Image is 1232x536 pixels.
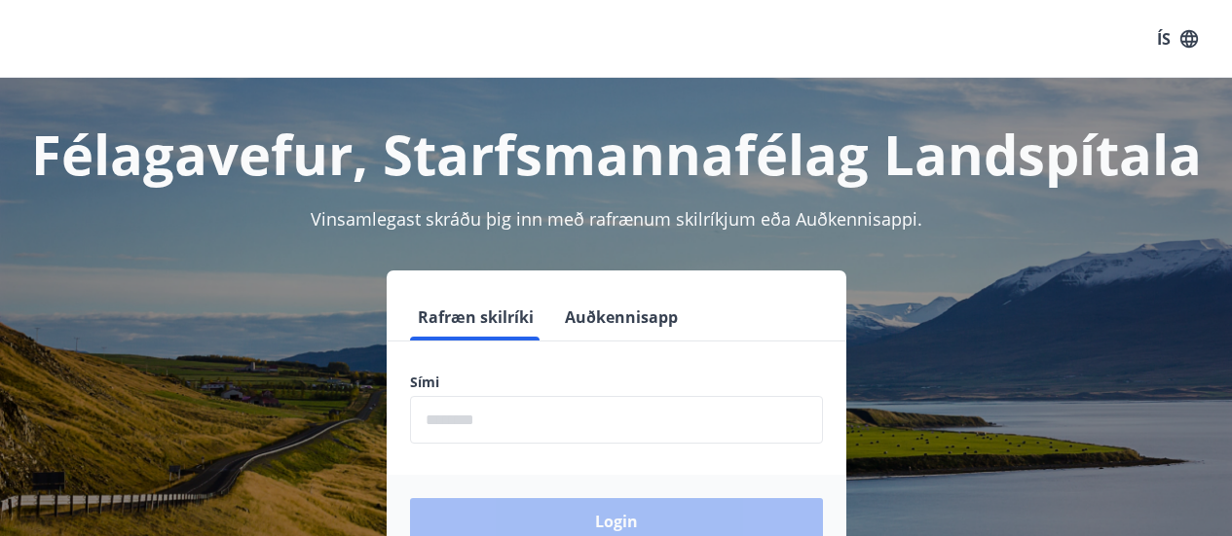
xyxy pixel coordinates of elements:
[23,117,1209,191] h1: Félagavefur, Starfsmannafélag Landspítala
[410,294,541,340] button: Rafræn skilríki
[311,207,922,231] span: Vinsamlegast skráðu þig inn með rafrænum skilríkjum eða Auðkennisappi.
[410,373,823,392] label: Sími
[557,294,686,340] button: Auðkennisapp
[1146,21,1209,56] button: ÍS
